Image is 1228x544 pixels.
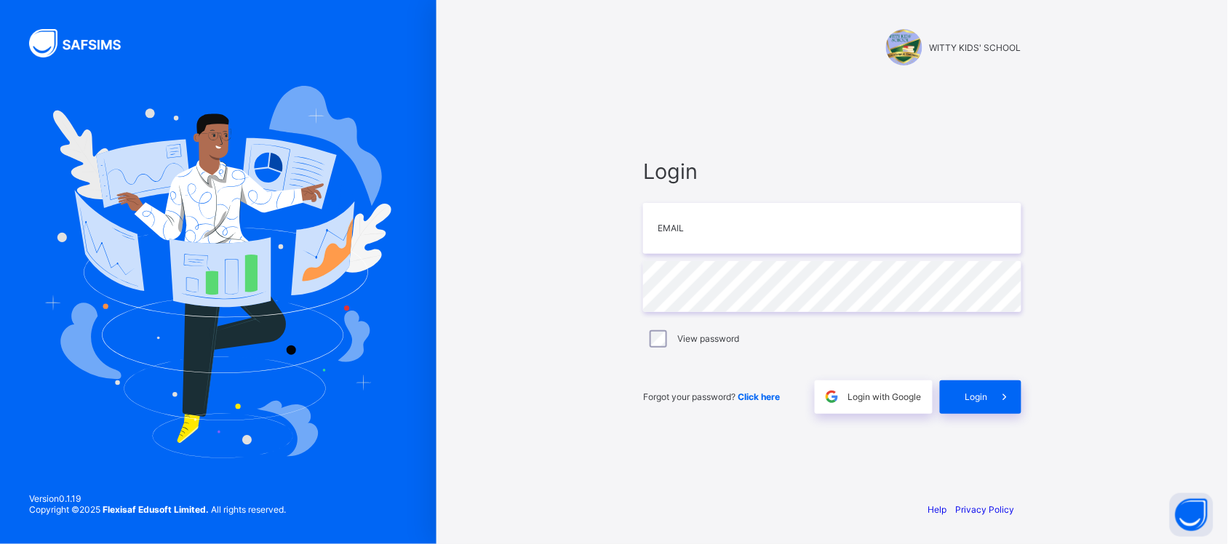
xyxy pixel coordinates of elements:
[643,391,780,402] span: Forgot your password?
[643,159,1021,184] span: Login
[29,493,286,504] span: Version 0.1.19
[928,504,947,515] a: Help
[848,391,922,402] span: Login with Google
[824,388,840,405] img: google.396cfc9801f0270233282035f929180a.svg
[103,504,209,515] strong: Flexisaf Edusoft Limited.
[29,29,138,57] img: SAFSIMS Logo
[29,504,286,515] span: Copyright © 2025 All rights reserved.
[45,86,391,458] img: Hero Image
[677,333,739,344] label: View password
[930,42,1021,53] span: WITTY KIDS' SCHOOL
[1170,493,1213,537] button: Open asap
[956,504,1015,515] a: Privacy Policy
[738,391,780,402] a: Click here
[965,391,988,402] span: Login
